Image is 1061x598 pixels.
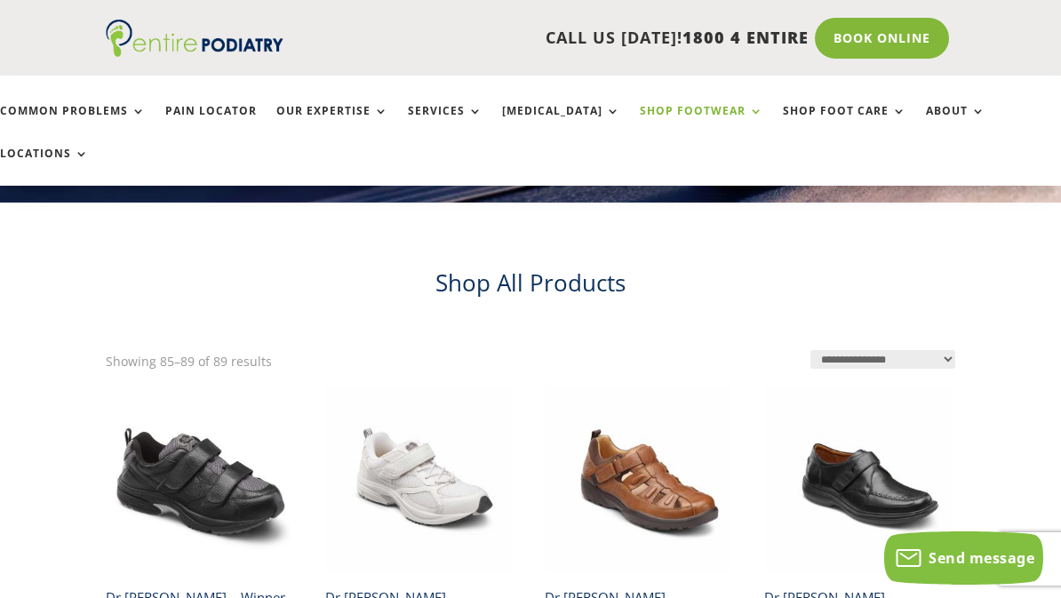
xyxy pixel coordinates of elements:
[276,105,388,143] a: Our Expertise
[810,350,955,369] select: Shop order
[165,105,257,143] a: Pain Locator
[926,105,985,143] a: About
[815,18,949,59] a: Book Online
[325,386,513,573] img: Dr Comfort Endurance Mens Athletic shoe white
[884,531,1043,585] button: Send message
[682,27,809,48] span: 1800 4 ENTIRE
[764,386,952,573] img: Dr Comfort Frank Mens Dress Shoe Black
[929,548,1034,568] span: Send message
[294,27,808,50] p: CALL US [DATE]!
[783,105,906,143] a: Shop Foot Care
[545,386,732,573] img: Dr Comfort Fisherman Mens Casual Sandal Chestnut
[106,350,272,373] p: Showing 85–89 of 89 results
[640,105,763,143] a: Shop Footwear
[106,386,293,573] img: Dr Comfort Winner X Mens Double Depth Shoe Black
[106,20,283,57] img: logo (1)
[408,105,483,143] a: Services
[106,267,954,307] h2: Shop All Products
[502,105,620,143] a: [MEDICAL_DATA]
[106,43,283,60] a: Entire Podiatry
